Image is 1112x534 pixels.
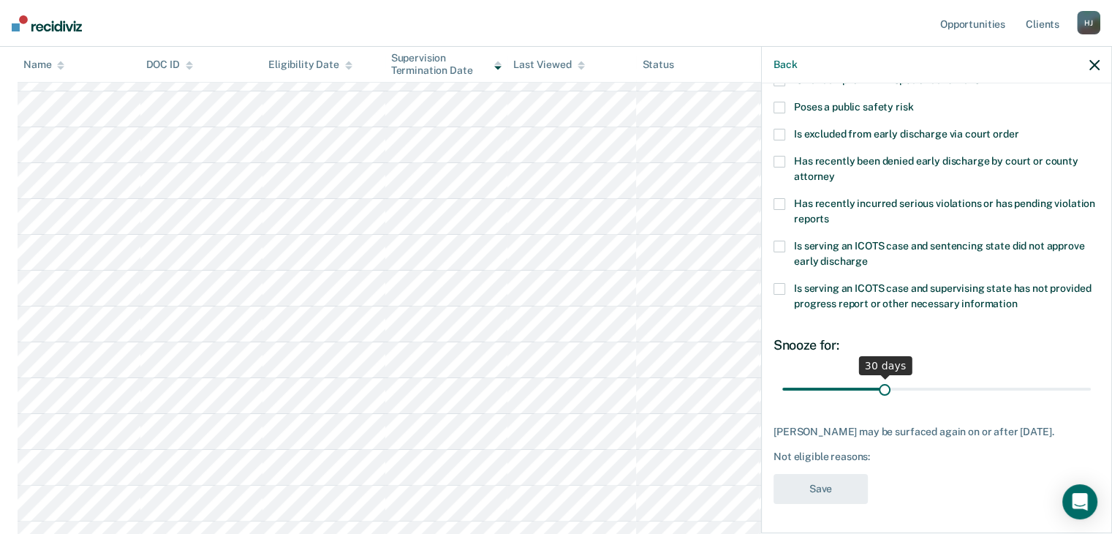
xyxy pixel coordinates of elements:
[268,59,352,71] div: Eligibility Date
[23,59,64,71] div: Name
[1077,11,1100,34] div: H J
[774,59,797,71] button: Back
[774,337,1100,353] div: Snooze for:
[794,101,913,113] span: Poses a public safety risk
[774,451,1100,463] div: Not eligible reasons:
[794,282,1091,309] span: Is serving an ICOTS case and supervising state has not provided progress report or other necessar...
[642,59,673,71] div: Status
[859,356,912,375] div: 30 days
[794,198,1095,225] span: Has recently incurred serious violations or has pending violation reports
[774,426,1100,438] div: [PERSON_NAME] may be surfaced again on or after [DATE].
[794,155,1078,182] span: Has recently been denied early discharge by court or county attorney
[794,128,1018,140] span: Is excluded from early discharge via court order
[513,59,584,71] div: Last Viewed
[774,474,868,504] button: Save
[1062,484,1097,519] div: Open Intercom Messenger
[794,240,1084,267] span: Is serving an ICOTS case and sentencing state did not approve early discharge
[12,15,82,31] img: Recidiviz
[391,52,502,77] div: Supervision Termination Date
[146,59,193,71] div: DOC ID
